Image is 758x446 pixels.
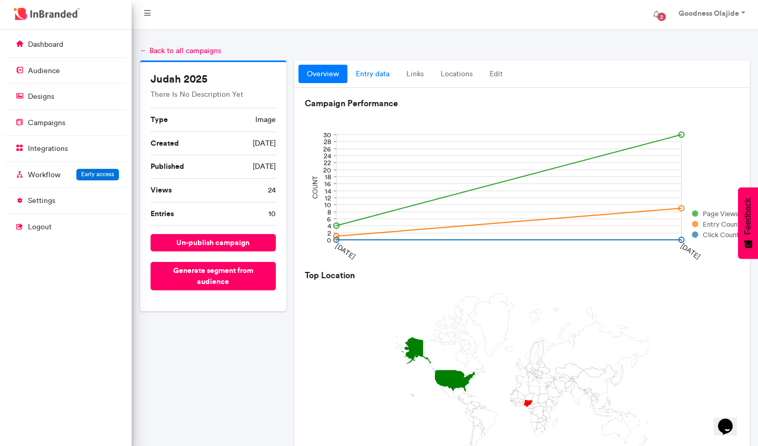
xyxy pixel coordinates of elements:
text: 0 [327,236,331,244]
text: 12 [325,194,331,202]
text: 8 [327,208,331,216]
span: 2 [657,13,666,21]
p: settings [28,196,55,206]
p: dashboard [28,39,63,50]
span: Early access [81,170,114,178]
text: 4 [327,222,332,230]
a: campaigns [4,113,127,133]
text: COUNT [312,176,319,199]
b: Entries [151,209,174,218]
text: 18 [325,173,331,181]
a: WorkflowEarly access [4,165,127,185]
text: [DATE] [334,242,357,261]
p: designs [28,92,54,102]
text: 30 [323,131,331,139]
a: locations [432,65,481,84]
span: 24 [268,185,276,196]
h5: Judah 2025 [151,73,276,85]
text: 6 [327,215,331,223]
text: 2 [327,229,331,237]
b: Created [151,138,179,148]
a: Edit [481,65,511,84]
h6: Top Location [305,270,740,280]
span: [DATE] [253,138,276,149]
iframe: chat widget [714,404,747,435]
text: 20 [323,166,331,174]
button: 2 [645,4,668,25]
p: integrations [28,144,68,154]
p: There Is No Description Yet [151,89,276,100]
p: Workflow [28,170,61,180]
span: image [255,115,276,125]
b: Views [151,185,172,195]
text: 24 [324,152,332,160]
text: 14 [325,187,332,195]
text: 16 [324,180,331,188]
img: InBranded Logo [11,5,82,23]
a: links [398,65,432,84]
p: campaigns [28,118,65,128]
a: audience [4,60,127,80]
button: Feedback - Show survey [738,187,758,259]
text: 26 [323,145,331,153]
button: Generate segment from audience [151,262,276,290]
a: dashboard [4,34,127,54]
a: Goodness Olajide [668,4,754,25]
b: Type [151,115,168,124]
span: 10 [268,209,276,219]
text: [DATE] [679,242,702,261]
p: audience [28,66,60,76]
b: Published [151,161,184,171]
a: entry data [347,65,398,84]
text: 10 [324,201,331,209]
text: 28 [324,138,331,146]
button: un-publish campaign [151,234,276,251]
a: overview [298,65,347,84]
span: [DATE] [253,161,276,172]
a: ← Back to all campaigns [140,46,221,55]
a: designs [4,86,127,106]
a: settings [4,190,127,210]
strong: Goodness Olajide [679,8,739,18]
span: Feedback [743,198,753,235]
text: 22 [324,159,331,167]
a: integrations [4,138,127,158]
p: logout [28,222,52,232]
h6: Campaign Performance [305,98,740,108]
